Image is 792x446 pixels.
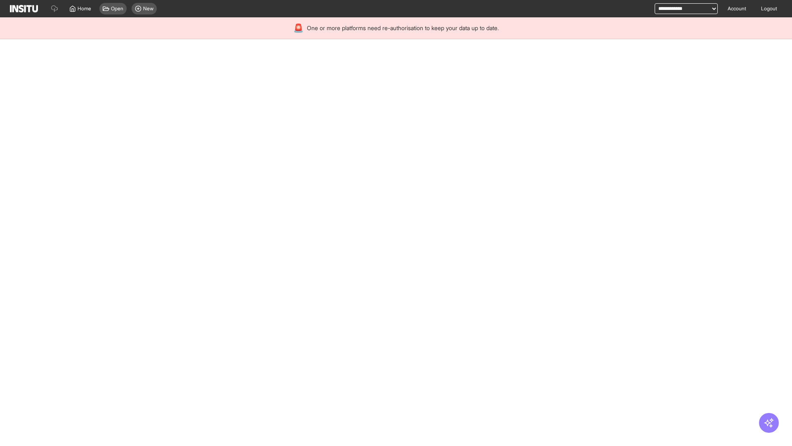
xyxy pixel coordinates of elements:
[307,24,499,32] span: One or more platforms need re-authorisation to keep your data up to date.
[10,5,38,12] img: Logo
[111,5,123,12] span: Open
[143,5,153,12] span: New
[78,5,91,12] span: Home
[293,22,304,34] div: 🚨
